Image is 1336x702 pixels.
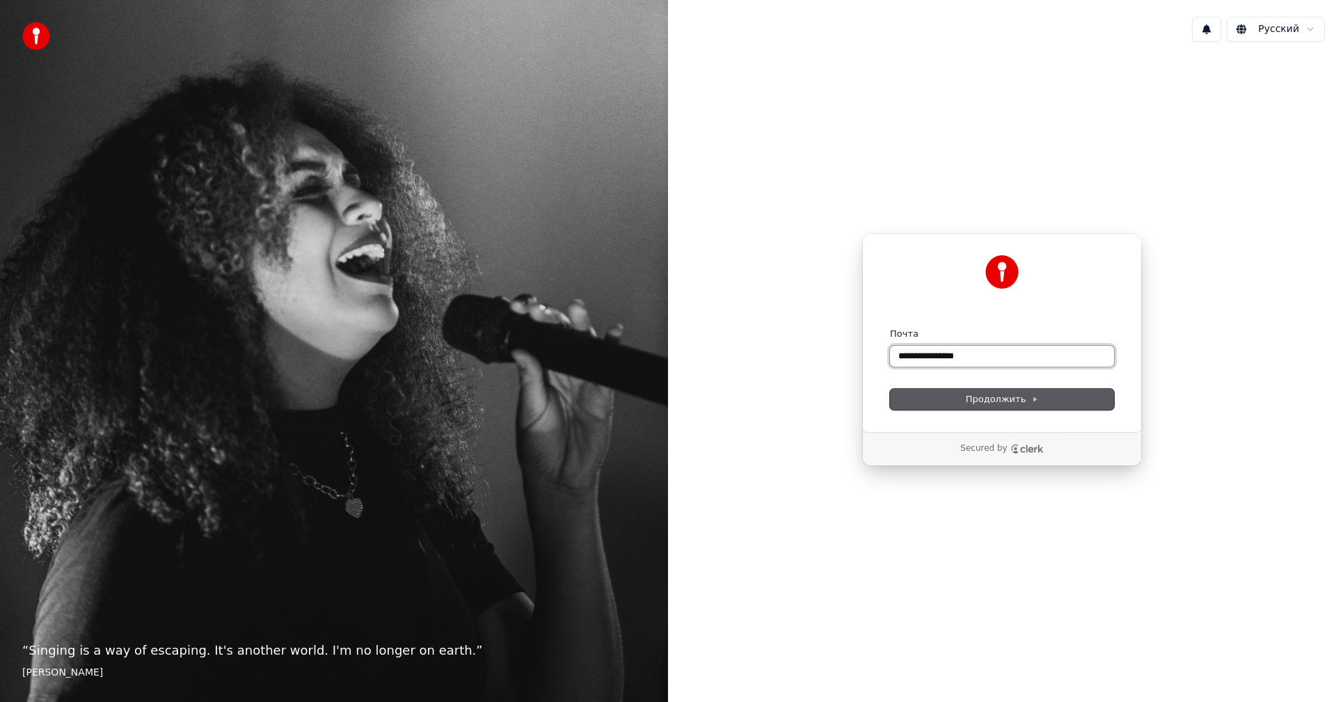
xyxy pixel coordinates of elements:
footer: [PERSON_NAME] [22,666,646,680]
a: Clerk logo [1010,444,1044,454]
button: Продолжить [890,389,1114,410]
img: Youka [985,255,1019,289]
p: “ Singing is a way of escaping. It's another world. I'm no longer on earth. ” [22,641,646,660]
label: Почта [890,328,918,340]
p: Secured by [960,443,1007,454]
img: youka [22,22,50,50]
span: Продолжить [966,393,1039,406]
